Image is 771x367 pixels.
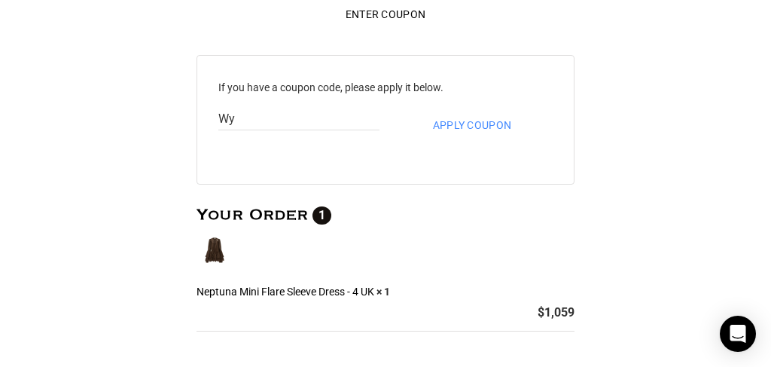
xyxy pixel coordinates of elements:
[218,109,379,130] input: Coupon code
[421,109,523,142] button: Apply coupon
[197,286,374,298] a: Neptuna Mini Flare Sleeve Dress - 4 UK
[197,206,574,225] h2: Your Order
[538,305,544,320] span: $
[312,206,331,225] span: 1
[218,77,553,98] p: If you have a coupon code, please apply it below.
[538,305,574,320] bdi: 1,059
[720,316,756,352] div: Open Intercom Messenger
[197,232,233,268] img: Alemais
[376,286,390,298] strong: × 1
